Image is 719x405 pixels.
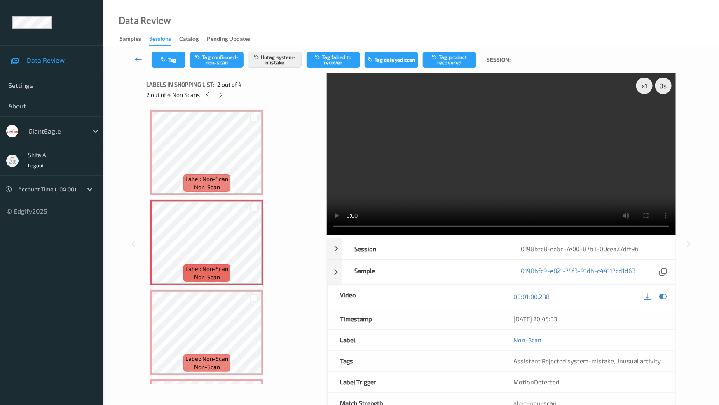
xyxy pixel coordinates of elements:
button: Tag [152,52,185,68]
div: Samples [119,35,141,45]
div: Timestamp [328,308,501,329]
div: Session [342,238,509,259]
div: 0198bfc8-ee6c-7e00-87b3-00cea27dff96 [508,238,675,259]
div: x 1 [636,78,653,94]
span: system-mistake [567,357,614,365]
div: [DATE] 20:45:33 [513,315,663,323]
a: 0198bfc9-e821-75f3-91db-c44117cd1d63 [521,266,635,278]
div: Sample [342,260,509,284]
div: Tags [328,351,501,371]
a: Pending Updates [207,33,258,45]
button: Tag failed to recover [307,52,360,68]
div: 0 s [655,78,672,94]
span: 2 out of 4 [217,80,242,89]
div: Sessions [149,35,171,46]
div: 2 out of 4 Non Scans [146,89,321,100]
div: Label [328,330,501,350]
button: Untag system-mistake [248,52,302,68]
div: Video [328,285,501,308]
span: , , [513,357,661,365]
a: Catalog [179,33,207,45]
button: Tag product recovered [423,52,476,68]
div: Data Review [119,16,171,25]
div: Sample0198bfc9-e821-75f3-91db-c44117cd1d63 [327,260,675,284]
a: Samples [119,33,149,45]
div: Session0198bfc8-ee6c-7e00-87b3-00cea27dff96 [327,238,675,259]
span: Session: [487,56,511,64]
div: Pending Updates [207,35,250,45]
span: Labels in shopping list: [146,80,214,89]
div: MotionDetected [501,372,675,392]
span: Assistant Rejected [513,357,566,365]
span: Label: Non-Scan [185,265,228,273]
div: Label Trigger [328,372,501,392]
div: Catalog [179,35,199,45]
button: Tag delayed scan [365,52,418,68]
a: Non-Scan [513,336,541,344]
span: Unusual activity [615,357,661,365]
span: Label: Non-Scan [185,355,228,363]
span: non-scan [194,363,220,371]
span: non-scan [194,183,220,191]
button: Tag confirmed-non-scan [190,52,244,68]
span: non-scan [194,273,220,281]
a: 00:01:00.288 [513,292,550,301]
span: Label: Non-Scan [185,175,228,183]
a: Sessions [149,33,179,46]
